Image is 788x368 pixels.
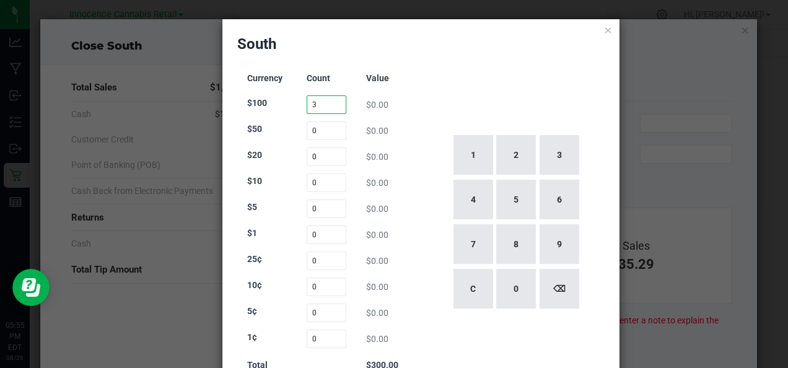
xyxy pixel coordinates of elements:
button: 5 [496,180,536,219]
span: $0.00 [366,334,388,344]
iframe: Resource center [12,269,50,306]
label: $50 [247,123,262,136]
input: Count [307,173,346,192]
h3: Value [366,74,406,83]
label: $5 [247,201,257,214]
input: Count [307,278,346,296]
button: ⌫ [540,269,579,309]
label: $100 [247,97,267,110]
button: 1 [453,135,493,175]
button: 8 [496,224,536,264]
span: $0.00 [366,152,388,162]
h3: Currency [247,74,287,83]
button: C [453,269,493,309]
h2: South [237,34,276,54]
label: 10¢ [247,279,262,292]
button: 0 [496,269,536,309]
input: Count [307,226,346,244]
input: Count [307,147,346,166]
button: 9 [540,224,579,264]
button: 4 [453,180,493,219]
button: 3 [540,135,579,175]
button: 6 [540,180,579,219]
label: 5¢ [247,305,257,318]
span: $0.00 [366,126,388,136]
input: Count [307,95,346,114]
span: $0.00 [366,178,388,188]
button: 7 [453,224,493,264]
label: $1 [247,227,257,240]
label: $20 [247,149,262,162]
span: $0.00 [366,282,388,292]
span: $0.00 [366,256,388,266]
label: $10 [247,175,262,188]
span: $0.00 [366,308,388,318]
span: $0.00 [366,204,388,214]
button: 2 [496,135,536,175]
h3: Count [307,74,346,83]
span: $0.00 [366,100,388,110]
input: Count [307,121,346,140]
label: 1¢ [247,331,257,344]
input: Count [307,330,346,348]
input: Count [307,199,346,218]
input: Count [307,252,346,270]
input: Count [307,304,346,322]
label: 25¢ [247,253,262,266]
span: $0.00 [366,230,388,240]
